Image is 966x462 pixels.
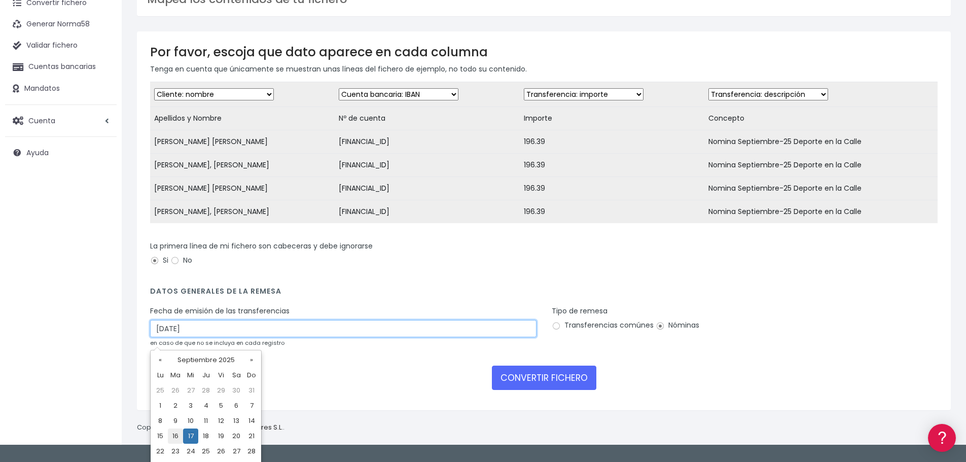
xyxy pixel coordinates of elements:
[704,107,938,130] td: Concepto
[229,383,244,398] td: 30
[198,413,213,429] td: 11
[10,144,193,160] a: Problemas habituales
[168,444,183,459] td: 23
[10,160,193,175] a: Videotutoriales
[168,383,183,398] td: 26
[213,368,229,383] th: Vi
[153,352,168,368] th: «
[139,292,195,302] a: POWERED BY ENCHANT
[150,339,284,347] small: en caso de que no se incluya en cada registro
[10,271,193,289] button: Contáctanos
[5,110,117,131] a: Cuenta
[5,14,117,35] a: Generar Norma58
[198,368,213,383] th: Ju
[335,107,519,130] td: Nº de cuenta
[552,306,607,316] label: Tipo de remesa
[213,444,229,459] td: 26
[335,200,519,224] td: [FINANCIAL_ID]
[198,429,213,444] td: 18
[198,444,213,459] td: 25
[150,63,938,75] p: Tenga en cuenta que únicamente se muestran unas líneas del fichero de ejemplo, no todo su contenido.
[137,422,284,433] p: Copyright © 2025 .
[10,86,193,102] a: Información general
[5,142,117,163] a: Ayuda
[704,177,938,200] td: Nomina Septiembre-25 Deporte en la Calle
[520,107,704,130] td: Importe
[5,78,117,99] a: Mandatos
[150,107,335,130] td: Apellidos y Nombre
[150,306,290,316] label: Fecha de emisión de las transferencias
[153,429,168,444] td: 15
[150,241,373,252] label: La primera línea de mi fichero son cabeceras y debe ignorarse
[244,352,259,368] th: »
[10,259,193,275] a: API
[168,352,244,368] th: Septiembre 2025
[150,287,938,301] h4: Datos generales de la remesa
[335,154,519,177] td: [FINANCIAL_ID]
[704,130,938,154] td: Nomina Septiembre-25 Deporte en la Calle
[198,383,213,398] td: 28
[168,398,183,413] td: 2
[183,398,198,413] td: 3
[150,255,168,266] label: Si
[153,413,168,429] td: 8
[168,368,183,383] th: Ma
[10,112,193,122] div: Convertir ficheros
[168,413,183,429] td: 9
[229,413,244,429] td: 13
[229,368,244,383] th: Sa
[150,45,938,59] h3: Por favor, escoja que dato aparece en cada columna
[520,200,704,224] td: 196.39
[520,130,704,154] td: 196.39
[492,366,596,390] button: CONVERTIR FICHERO
[335,130,519,154] td: [FINANCIAL_ID]
[150,177,335,200] td: [PERSON_NAME] [PERSON_NAME]
[170,255,192,266] label: No
[335,177,519,200] td: [FINANCIAL_ID]
[244,383,259,398] td: 31
[153,444,168,459] td: 22
[150,154,335,177] td: [PERSON_NAME], [PERSON_NAME]
[5,56,117,78] a: Cuentas bancarias
[183,383,198,398] td: 27
[10,175,193,191] a: Perfiles de empresas
[213,383,229,398] td: 29
[229,429,244,444] td: 20
[183,444,198,459] td: 24
[10,218,193,233] a: General
[168,429,183,444] td: 16
[656,320,699,331] label: Nóminas
[704,200,938,224] td: Nomina Septiembre-25 Deporte en la Calle
[10,128,193,144] a: Formatos
[28,115,55,125] span: Cuenta
[520,177,704,200] td: 196.39
[552,320,654,331] label: Transferencias comúnes
[26,148,49,158] span: Ayuda
[213,413,229,429] td: 12
[213,398,229,413] td: 5
[10,201,193,211] div: Facturación
[244,398,259,413] td: 7
[229,398,244,413] td: 6
[244,413,259,429] td: 14
[183,413,198,429] td: 10
[229,444,244,459] td: 27
[5,35,117,56] a: Validar fichero
[520,154,704,177] td: 196.39
[244,368,259,383] th: Do
[704,154,938,177] td: Nomina Septiembre-25 Deporte en la Calle
[244,444,259,459] td: 28
[183,368,198,383] th: Mi
[150,200,335,224] td: [PERSON_NAME], [PERSON_NAME]
[150,130,335,154] td: [PERSON_NAME] [PERSON_NAME]
[244,429,259,444] td: 21
[10,70,193,80] div: Información general
[10,243,193,253] div: Programadores
[198,398,213,413] td: 4
[153,398,168,413] td: 1
[153,368,168,383] th: Lu
[183,429,198,444] td: 17
[153,383,168,398] td: 25
[213,429,229,444] td: 19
